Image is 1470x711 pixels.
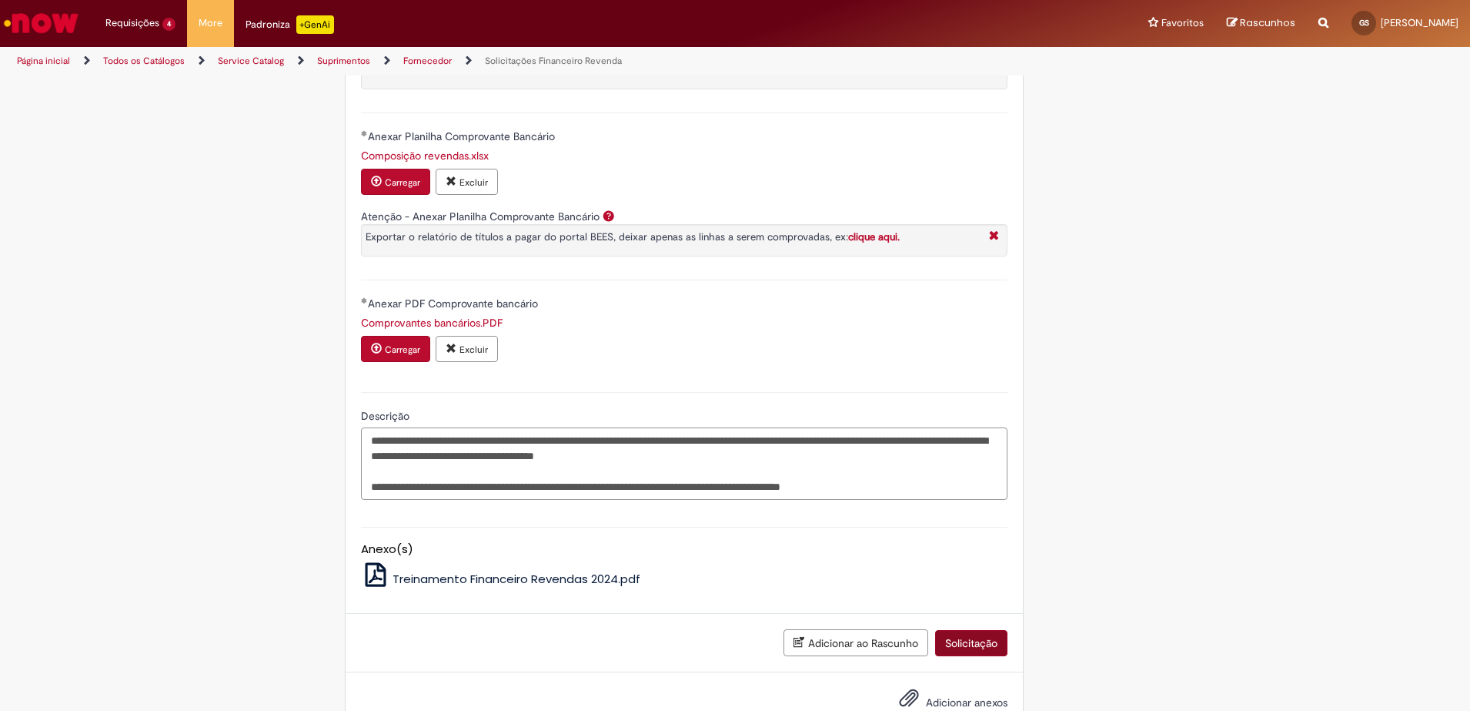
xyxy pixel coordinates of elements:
[317,55,370,67] a: Suprimentos
[985,229,1003,245] i: Fechar More information Por question_atencao_comprovante_bancario
[361,543,1007,556] h5: Anexo(s)
[366,230,900,243] span: Exportar o relatório de títulos a pagar do portal BEES, deixar apenas as linhas a serem comprovad...
[246,15,334,34] div: Padroniza
[361,409,413,423] span: Descrição
[1227,16,1295,31] a: Rascunhos
[103,55,185,67] a: Todos os Catálogos
[436,169,498,195] button: Excluir anexo Composição revendas.xlsx
[385,176,420,189] small: Carregar
[894,63,945,76] a: clique aqui.
[1161,15,1204,31] span: Favoritos
[385,344,420,356] small: Carregar
[1359,18,1369,28] span: GS
[368,129,558,143] span: Anexar Planilha Comprovante Bancário
[600,210,618,222] span: Ajuda para Atenção - Anexar Planilha Comprovante Bancário
[783,629,928,656] button: Adicionar ao Rascunho
[361,336,430,362] button: Carregar anexo de Anexar PDF Comprovante bancário Required
[361,571,641,587] a: Treinamento Financeiro Revendas 2024.pdf
[366,48,945,76] span: Oferta destinada ao envio de comprovante de pagamento e composição da relação de notas pagas. A c...
[105,15,159,31] span: Requisições
[361,169,430,195] button: Carregar anexo de Anexar Planilha Comprovante Bancário Required
[218,55,284,67] a: Service Catalog
[459,176,488,189] small: Excluir
[162,18,175,31] span: 4
[199,15,222,31] span: More
[1240,15,1295,30] span: Rascunhos
[361,210,600,223] label: Atenção - Anexar Planilha Comprovante Bancário
[403,55,452,67] a: Fornecedor
[459,344,488,356] small: Excluir
[1381,16,1458,29] span: [PERSON_NAME]
[848,230,900,243] a: clique aqui.
[485,55,622,67] a: Solicitações Financeiro Revenda
[361,130,368,136] span: Obrigatório Preenchido
[361,428,1007,500] textarea: Descrição
[361,297,368,304] span: Obrigatório Preenchido
[368,297,541,310] span: Anexar PDF Comprovante bancário
[393,571,640,587] span: Treinamento Financeiro Revendas 2024.pdf
[935,630,1007,656] button: Solicitação
[361,149,489,163] a: Download de Composição revendas.xlsx
[361,316,503,330] a: Download de Comprovantes bancários.PDF
[12,47,968,75] ul: Trilhas de página
[926,696,1007,709] span: Adicionar anexos
[436,336,498,362] button: Excluir anexo Comprovantes bancários.PDF
[17,55,70,67] a: Página inicial
[296,15,334,34] p: +GenAi
[2,8,81,39] img: ServiceNow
